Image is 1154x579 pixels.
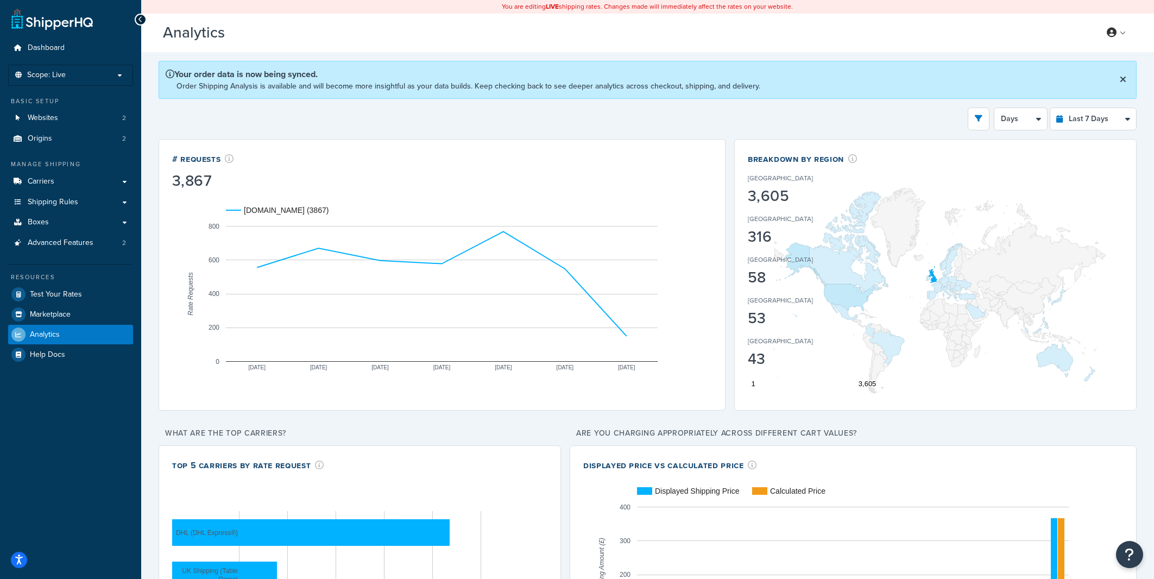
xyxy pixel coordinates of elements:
span: 2 [122,238,126,248]
text: 200 [620,571,630,578]
div: 3,605 [748,188,847,204]
p: [GEOGRAPHIC_DATA] [748,336,813,346]
span: Dashboard [28,43,65,53]
li: Origins [8,129,133,149]
text: 3,605 [859,380,876,388]
text: Displayed Shipping Price [655,487,740,495]
text: 300 [620,537,630,545]
a: Origins2 [8,129,133,149]
text: 400 [620,503,630,511]
a: Shipping Rules [8,192,133,212]
text: 0 [216,357,219,365]
div: Displayed Price vs Calculated Price [583,459,757,471]
div: Breakdown by Region [748,153,857,165]
button: open filter drawer [968,108,989,130]
text: [DATE] [495,364,512,370]
li: Advanced Features [8,233,133,253]
text: DHL (DHL Express®) [176,528,238,536]
svg: A chart. [172,191,712,397]
span: Advanced Features [28,238,93,248]
p: [GEOGRAPHIC_DATA] [748,214,813,224]
div: 43 [748,351,847,367]
span: Websites [28,114,58,123]
div: 58 [748,270,847,285]
text: [DATE] [433,364,451,370]
span: 2 [122,114,126,123]
div: Basic Setup [8,97,133,106]
p: Your order data is now being synced. [166,68,760,80]
text: [DOMAIN_NAME] (3867) [244,206,329,215]
div: Manage Shipping [8,160,133,169]
a: Carriers [8,172,133,192]
div: Resources [8,273,133,282]
text: [DATE] [310,364,327,370]
li: Websites [8,108,133,128]
p: [GEOGRAPHIC_DATA] [748,173,813,183]
div: Top 5 Carriers by Rate Request [172,459,324,471]
span: Boxes [28,218,49,227]
span: Beta [228,28,264,41]
a: Marketplace [8,305,133,324]
a: Dashboard [8,38,133,58]
a: Analytics [8,325,133,344]
text: [DATE] [557,364,574,370]
svg: A chart. [748,188,1123,394]
span: Marketplace [30,310,71,319]
a: Websites2 [8,108,133,128]
span: Help Docs [30,350,65,360]
span: Test Your Rates [30,290,82,299]
a: Boxes [8,212,133,232]
text: Rate Requests [187,272,194,315]
h3: Analytics [163,24,1083,41]
text: 600 [209,256,219,264]
div: 3,867 [172,173,234,188]
a: Test Your Rates [8,285,133,304]
span: Origins [28,134,52,143]
div: 53 [748,311,847,326]
span: Carriers [28,177,54,186]
text: 1 [751,380,755,388]
div: 316 [748,229,847,244]
span: Scope: Live [27,71,66,80]
b: LIVE [546,2,559,11]
text: Calculated Price [770,487,825,495]
text: 200 [209,324,219,331]
button: Open Resource Center [1116,541,1143,568]
p: [GEOGRAPHIC_DATA] [748,295,813,305]
p: Order Shipping Analysis is available and will become more insightful as your data builds. Keep ch... [176,80,760,92]
text: [DATE] [371,364,389,370]
div: # Requests [172,153,234,165]
text: [DATE] [248,364,266,370]
text: [DATE] [618,364,635,370]
text: 800 [209,222,219,230]
p: What are the top carriers? [159,426,561,441]
a: Advanced Features2 [8,233,133,253]
p: [GEOGRAPHIC_DATA] [748,255,813,265]
span: Analytics [30,330,60,339]
a: Help Docs [8,345,133,364]
span: 2 [122,134,126,143]
p: Are you charging appropriately across different cart values? [570,426,1137,441]
text: 400 [209,290,219,298]
text: UK Shipping (Table [182,567,238,574]
span: Shipping Rules [28,198,78,207]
